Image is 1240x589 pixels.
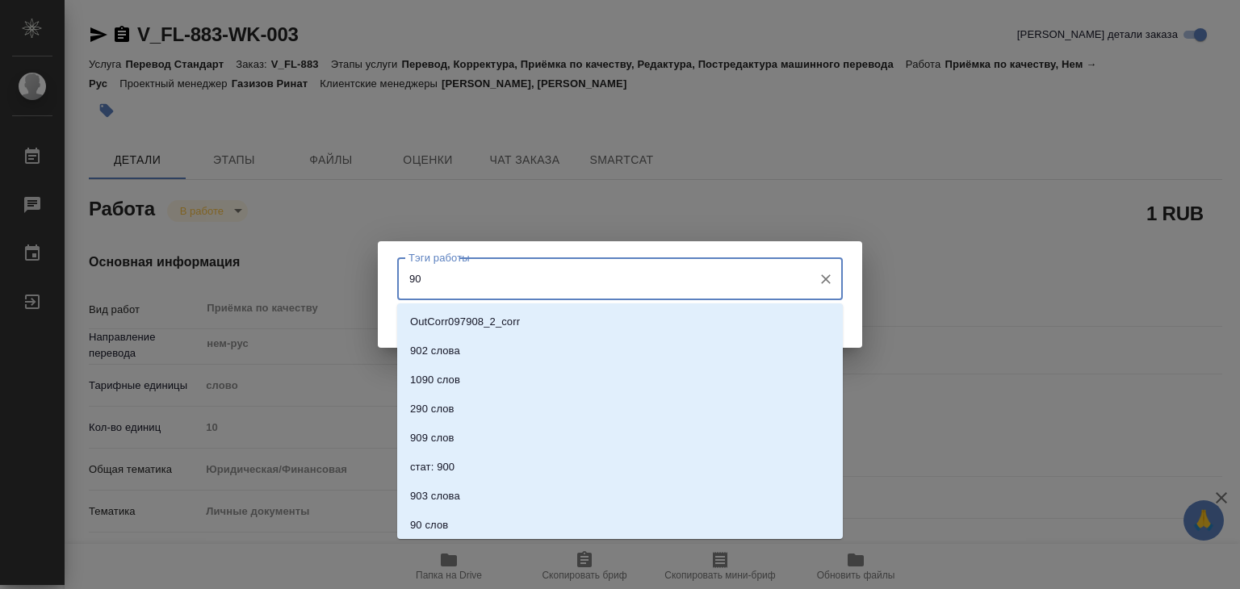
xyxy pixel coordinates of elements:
[410,517,448,533] p: 90 слов
[815,268,837,290] button: Очистить
[410,488,460,504] p: 903 слова
[410,401,455,417] p: 290 слов
[410,372,460,388] p: 1090 слов
[410,430,455,446] p: 909 слов
[410,343,460,359] p: 902 слова
[410,314,520,330] p: OutCorr097908_2_corr
[410,459,455,475] p: стат: 900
